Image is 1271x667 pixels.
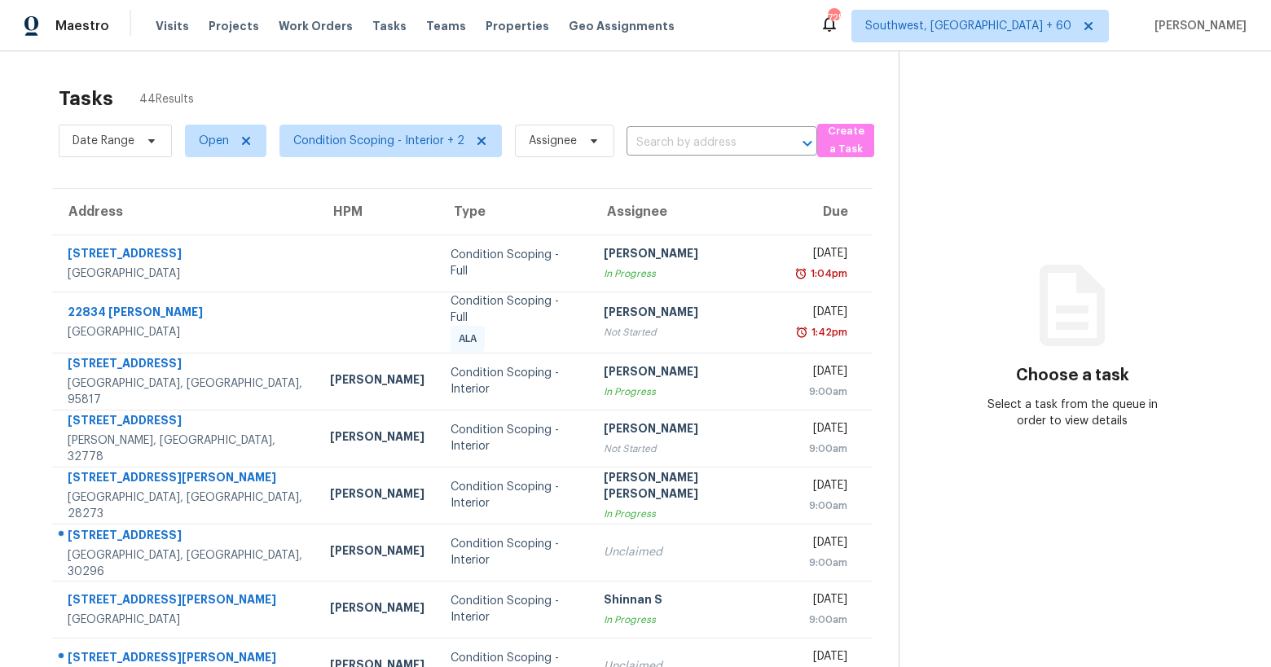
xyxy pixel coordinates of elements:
[604,544,772,560] div: Unclaimed
[68,469,304,489] div: [STREET_ADDRESS][PERSON_NAME]
[798,304,847,324] div: [DATE]
[785,189,873,235] th: Due
[798,384,847,400] div: 9:00am
[604,265,772,282] div: In Progress
[604,441,772,457] div: Not Started
[604,420,772,441] div: [PERSON_NAME]
[604,304,772,324] div: [PERSON_NAME]
[55,18,109,34] span: Maestro
[438,189,591,235] th: Type
[68,527,304,547] div: [STREET_ADDRESS]
[451,479,578,511] div: Condition Scoping - Interior
[73,133,134,149] span: Date Range
[798,245,847,265] div: [DATE]
[825,122,866,160] span: Create a Task
[798,498,847,514] div: 9:00am
[798,612,847,628] div: 9:00am
[798,534,847,555] div: [DATE]
[68,489,304,522] div: [GEOGRAPHIC_DATA], [GEOGRAPHIC_DATA], 28273
[68,432,304,465] div: [PERSON_NAME], [GEOGRAPHIC_DATA], 32778
[59,90,113,107] h2: Tasks
[199,133,229,149] span: Open
[372,20,407,32] span: Tasks
[986,397,1159,429] div: Select a task from the queue in order to view details
[591,189,785,235] th: Assignee
[68,324,304,340] div: [GEOGRAPHIC_DATA]
[798,420,847,441] div: [DATE]
[68,547,304,580] div: [GEOGRAPHIC_DATA], [GEOGRAPHIC_DATA], 30296
[604,591,772,612] div: Shinnan S
[865,18,1071,34] span: Southwest, [GEOGRAPHIC_DATA] + 60
[279,18,353,34] span: Work Orders
[796,132,819,155] button: Open
[604,506,772,522] div: In Progress
[486,18,549,34] span: Properties
[451,247,578,279] div: Condition Scoping - Full
[52,189,317,235] th: Address
[604,469,772,506] div: [PERSON_NAME] [PERSON_NAME]
[795,324,808,340] img: Overdue Alarm Icon
[459,331,483,347] span: ALA
[68,412,304,432] div: [STREET_ADDRESS]
[604,612,772,628] div: In Progress
[807,265,847,282] div: 1:04pm
[451,536,578,568] div: Condition Scoping - Interior
[317,189,438,235] th: HPM
[330,599,424,620] div: [PERSON_NAME]
[330,371,424,392] div: [PERSON_NAME]
[604,245,772,265] div: [PERSON_NAME]
[828,10,839,26] div: 725
[529,133,577,149] span: Assignee
[330,485,424,506] div: [PERSON_NAME]
[817,124,874,157] button: Create a Task
[68,265,304,282] div: [GEOGRAPHIC_DATA]
[330,428,424,449] div: [PERSON_NAME]
[451,593,578,625] div: Condition Scoping - Interior
[1148,18,1247,34] span: [PERSON_NAME]
[604,324,772,340] div: Not Started
[451,422,578,454] div: Condition Scoping - Interior
[569,18,675,34] span: Geo Assignments
[68,591,304,612] div: [STREET_ADDRESS][PERSON_NAME]
[798,555,847,571] div: 9:00am
[68,304,304,324] div: 22834 [PERSON_NAME]
[604,363,772,384] div: [PERSON_NAME]
[68,355,304,375] div: [STREET_ADDRESS]
[139,91,194,108] span: 44 Results
[798,477,847,498] div: [DATE]
[1016,367,1129,384] h3: Choose a task
[794,265,807,282] img: Overdue Alarm Icon
[604,384,772,400] div: In Progress
[451,365,578,397] div: Condition Scoping - Interior
[68,612,304,628] div: [GEOGRAPHIC_DATA]
[808,324,847,340] div: 1:42pm
[330,542,424,563] div: [PERSON_NAME]
[209,18,259,34] span: Projects
[798,441,847,457] div: 9:00am
[627,130,772,156] input: Search by address
[798,363,847,384] div: [DATE]
[68,245,304,265] div: [STREET_ADDRESS]
[426,18,466,34] span: Teams
[68,375,304,408] div: [GEOGRAPHIC_DATA], [GEOGRAPHIC_DATA], 95817
[293,133,464,149] span: Condition Scoping - Interior + 2
[798,591,847,612] div: [DATE]
[451,293,578,326] div: Condition Scoping - Full
[156,18,189,34] span: Visits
